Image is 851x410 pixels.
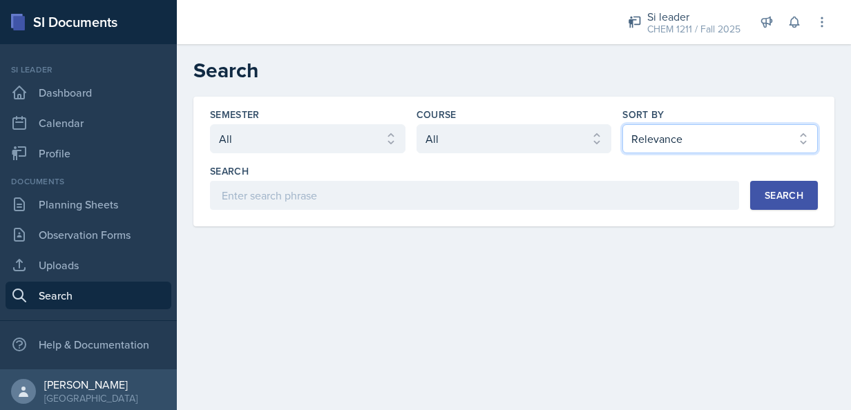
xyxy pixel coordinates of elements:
[417,108,457,121] label: Course
[44,378,137,391] div: [PERSON_NAME]
[6,282,171,309] a: Search
[6,109,171,137] a: Calendar
[647,8,740,25] div: Si leader
[193,58,834,83] h2: Search
[6,139,171,167] a: Profile
[6,331,171,358] div: Help & Documentation
[647,22,740,37] div: CHEM 1211 / Fall 2025
[210,181,739,210] input: Enter search phrase
[750,181,818,210] button: Search
[6,191,171,218] a: Planning Sheets
[6,79,171,106] a: Dashboard
[6,221,171,248] a: Observation Forms
[765,190,803,201] div: Search
[6,251,171,279] a: Uploads
[622,108,664,121] label: Sort By
[6,175,171,188] div: Documents
[44,391,137,405] div: [GEOGRAPHIC_DATA]
[6,64,171,76] div: Si leader
[210,108,260,121] label: Semester
[210,164,249,178] label: Search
